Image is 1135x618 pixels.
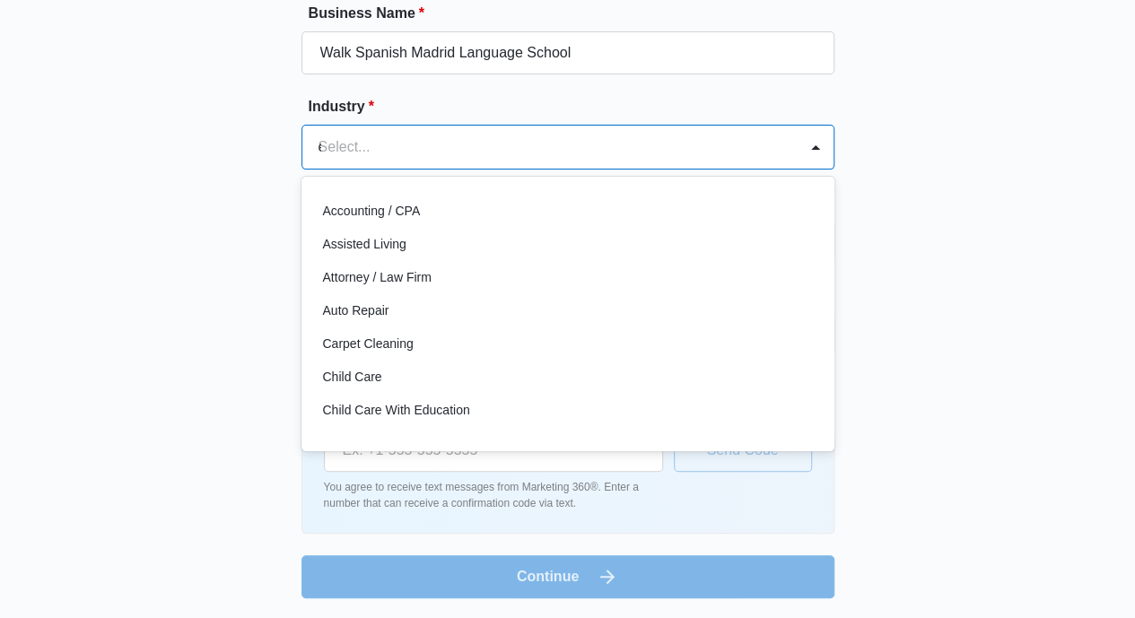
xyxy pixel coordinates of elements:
p: Chiropractor [323,434,392,453]
p: Attorney / Law Firm [323,268,432,287]
p: Child Care With Education [323,401,470,420]
label: Industry [309,96,842,118]
label: Business Name [309,3,842,24]
p: You agree to receive text messages from Marketing 360®. Enter a number that can receive a confirm... [324,479,663,511]
p: Carpet Cleaning [323,335,414,353]
p: Child Care [323,368,382,387]
input: e.g. Jane's Plumbing [301,31,834,74]
p: Assisted Living [323,235,406,254]
p: Accounting / CPA [323,202,421,221]
p: Auto Repair [323,301,389,320]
